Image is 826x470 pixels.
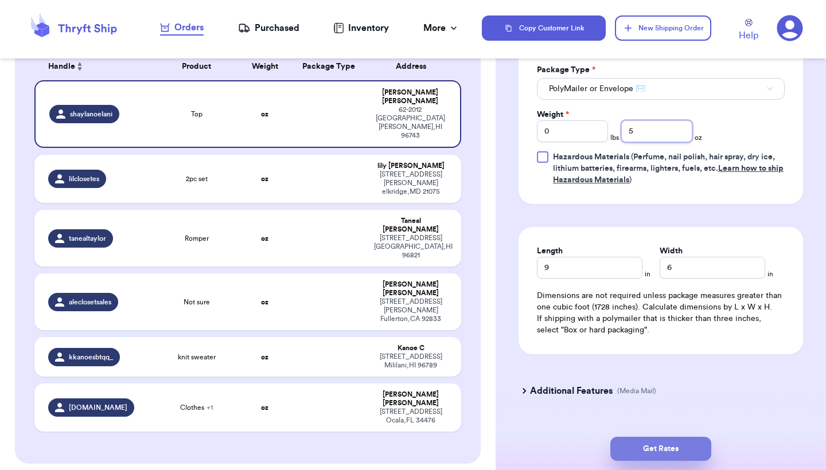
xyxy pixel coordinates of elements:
[238,21,299,35] a: Purchased
[537,245,563,257] label: Length
[537,290,785,336] div: Dimensions are not required unless package measures greater than one cubic foot (1728 inches). Ca...
[261,354,268,361] strong: oz
[423,21,459,35] div: More
[374,162,447,170] div: lily [PERSON_NAME]
[537,64,595,76] label: Package Type
[239,53,290,80] th: Weight
[617,386,656,395] p: (Media Mail)
[374,88,446,105] div: [PERSON_NAME] [PERSON_NAME]
[537,109,569,120] label: Weight
[374,170,447,196] div: [STREET_ADDRESS][PERSON_NAME] elkridge , MD 21075
[184,297,210,307] span: Not sure
[482,15,606,41] button: Copy Customer Link
[374,408,447,425] div: [STREET_ADDRESS] Ocala , FL 34476
[374,280,447,297] div: [PERSON_NAME] [PERSON_NAME]
[261,299,268,305] strong: oz
[553,153,784,184] span: (Perfume, nail polish, hair spray, dry ice, lithium batteries, firearms, lighters, fuels, etc. )
[70,109,112,119] span: shaylanoelani
[767,269,773,279] span: in
[660,245,683,257] label: Width
[610,437,711,461] button: Get Rates
[374,344,447,352] div: Kanoe C
[69,297,111,307] span: aleclosetsales
[739,19,758,42] a: Help
[553,153,629,161] span: Hazardous Materials
[739,29,758,42] span: Help
[610,133,619,142] span: lbs
[178,352,216,362] span: knit sweater
[374,390,447,408] div: [PERSON_NAME] [PERSON_NAME]
[69,352,113,362] span: kkanoesbtqq_
[191,109,202,119] span: Top
[160,21,204,34] div: Orders
[615,15,711,41] button: New Shipping Order
[695,133,702,142] span: oz
[537,78,785,100] button: PolyMailer or Envelope ✉️
[537,313,785,336] p: If shipping with a polymailer that is thicker than three inches, select "Box or hard packaging".
[261,404,268,411] strong: oz
[69,234,106,243] span: tanealtaylor
[261,111,268,117] strong: oz
[69,174,99,183] span: lilclosetes
[290,53,367,80] th: Package Type
[185,234,209,243] span: Romper
[549,83,645,95] span: PolyMailer or Envelope ✉️
[160,21,204,36] a: Orders
[206,404,213,411] span: + 1
[367,53,461,80] th: Address
[374,234,447,260] div: [STREET_ADDRESS] [GEOGRAPHIC_DATA] , HI 96821
[261,235,268,242] strong: oz
[75,60,84,73] button: Sort ascending
[69,403,127,412] span: [DOMAIN_NAME]
[374,105,446,140] div: 62-2012 [GEOGRAPHIC_DATA] [PERSON_NAME] , HI 96743
[261,175,268,182] strong: oz
[374,297,447,323] div: [STREET_ADDRESS][PERSON_NAME] Fullerton , CA 92833
[374,217,447,234] div: Taneal [PERSON_NAME]
[180,403,213,412] span: Clothes
[186,174,208,183] span: 2pc set
[645,269,650,279] span: in
[154,53,239,80] th: Product
[48,61,75,73] span: Handle
[374,352,447,370] div: [STREET_ADDRESS] Mililani , HI 96789
[530,384,613,398] h3: Additional Features
[333,21,389,35] a: Inventory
